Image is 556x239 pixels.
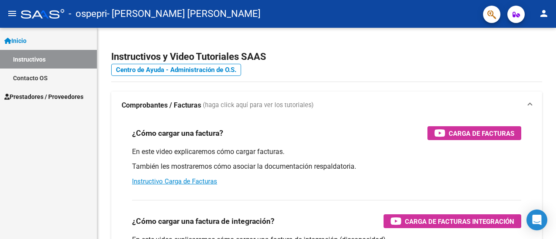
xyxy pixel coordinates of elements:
[122,101,201,110] strong: Comprobantes / Facturas
[526,210,547,230] div: Open Intercom Messenger
[69,4,107,23] span: - ospepri
[132,147,521,157] p: En este video explicaremos cómo cargar facturas.
[4,92,83,101] span: Prestadores / Proveedores
[539,8,549,19] mat-icon: person
[405,216,514,227] span: Carga de Facturas Integración
[132,127,223,139] h3: ¿Cómo cargar una factura?
[384,214,521,228] button: Carga de Facturas Integración
[132,177,217,185] a: Instructivo Carga de Facturas
[427,126,521,140] button: Carga de Facturas
[111,64,241,76] a: Centro de Ayuda - Administración de O.S.
[132,162,521,171] p: También les mostraremos cómo asociar la documentación respaldatoria.
[4,36,26,46] span: Inicio
[449,128,514,139] span: Carga de Facturas
[107,4,261,23] span: - [PERSON_NAME] [PERSON_NAME]
[111,49,542,65] h2: Instructivos y Video Tutoriales SAAS
[7,8,17,19] mat-icon: menu
[132,215,275,227] h3: ¿Cómo cargar una factura de integración?
[111,92,542,119] mat-expansion-panel-header: Comprobantes / Facturas (haga click aquí para ver los tutoriales)
[203,101,314,110] span: (haga click aquí para ver los tutoriales)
